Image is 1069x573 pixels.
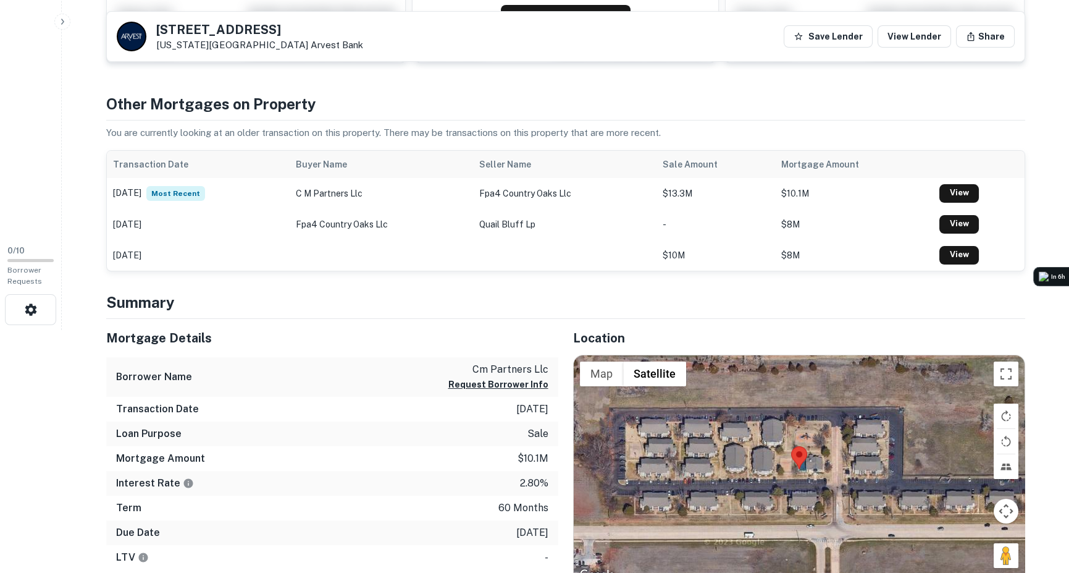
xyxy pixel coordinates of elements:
div: In 6h [1051,272,1065,282]
td: $8M [774,209,933,240]
button: Request Borrower Info [501,5,631,35]
td: $13.3M [656,178,774,209]
h6: LTV [116,550,149,565]
p: [DATE] [516,402,548,417]
svg: The interest rates displayed on the website are for informational purposes only and may be report... [183,478,194,489]
th: Seller Name [473,151,656,178]
h6: Interest Rate [116,476,194,491]
button: Show street map [580,362,623,386]
a: Arvest Bank [311,40,363,50]
h5: Mortgage Details [106,329,558,347]
span: Most Recent [146,186,205,201]
a: View [939,215,979,234]
button: Map camera controls [994,499,1018,524]
p: 60 months [498,501,548,516]
th: Mortgage Amount [774,151,933,178]
th: Sale Amount [656,151,774,178]
td: $8M [774,240,933,271]
p: $10.1m [518,451,548,466]
svg: LTVs displayed on the website are for informational purposes only and may be reported incorrectly... [138,552,149,563]
td: $10.1M [774,178,933,209]
h5: [STREET_ADDRESS] [156,23,363,36]
td: [DATE] [107,209,290,240]
p: - [545,550,548,565]
iframe: Chat Widget [1007,435,1069,494]
td: quail bluff lp [473,209,656,240]
h6: Mortgage Amount [116,451,205,466]
h5: Location [573,329,1025,347]
p: cm partners llc [448,362,548,377]
h6: Loan Purpose [116,427,182,441]
button: Request Borrower Info [448,377,548,392]
h4: Summary [106,291,1025,313]
span: 0 / 10 [7,246,25,255]
td: fpa4 country oaks llc [290,209,473,240]
button: Rotate map clockwise [994,404,1018,428]
button: Tilt map [994,454,1018,479]
h6: Transaction Date [116,402,199,417]
td: fpa4 country oaks llc [473,178,656,209]
th: Buyer Name [290,151,473,178]
th: Transaction Date [107,151,290,178]
p: sale [527,427,548,441]
button: Show satellite imagery [623,362,686,386]
h4: Other Mortgages on Property [106,93,1025,115]
img: logo [1039,272,1049,282]
p: [US_STATE][GEOGRAPHIC_DATA] [156,40,363,51]
button: Toggle fullscreen view [994,362,1018,386]
a: View [939,184,979,203]
p: You are currently looking at an older transaction on this property. There may be transactions on ... [106,125,1025,140]
td: [DATE] [107,240,290,271]
button: Drag Pegman onto the map to open Street View [994,543,1018,568]
a: View [939,246,979,265]
button: Share [956,25,1015,48]
td: - [656,209,774,240]
td: $10M [656,240,774,271]
td: [DATE] [107,178,290,209]
a: View Lender [878,25,951,48]
h6: Borrower Name [116,370,192,384]
span: Borrower Requests [7,266,42,286]
p: 2.80% [520,476,548,491]
p: [DATE] [516,525,548,540]
h6: Term [116,501,141,516]
h6: Due Date [116,525,160,540]
button: Rotate map counterclockwise [994,429,1018,454]
td: c m partners llc [290,178,473,209]
button: Save Lender [784,25,873,48]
